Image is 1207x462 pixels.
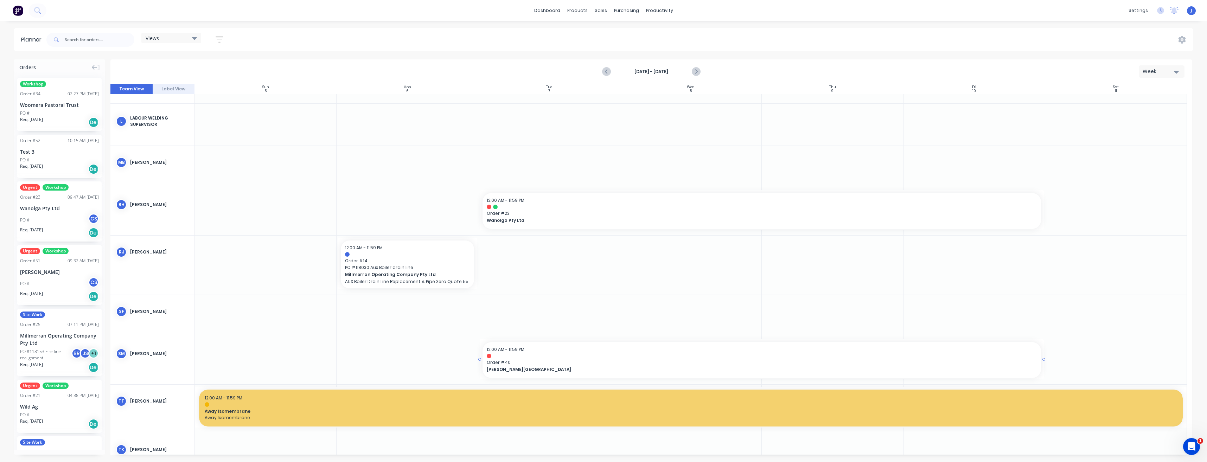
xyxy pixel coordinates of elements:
div: [PERSON_NAME] [130,201,189,208]
span: Wanolga Pty Ltd [487,217,982,224]
div: Order # 21 [20,392,40,399]
div: 07:11 PM [DATE] [68,321,99,328]
span: Req. [DATE] [20,227,43,233]
span: Urgent [20,184,40,191]
div: TK [116,444,127,455]
div: Del [88,117,99,128]
span: Order # 40 [487,359,1037,366]
div: PO # [20,157,30,163]
div: Planner [21,36,45,44]
div: 09:47 AM [DATE] [68,194,99,200]
div: CS [88,277,99,288]
span: 12:00 AM - 11:59 PM [487,197,524,203]
div: sales [591,5,611,16]
span: Req. [DATE] [20,116,43,123]
iframe: Intercom live chat [1183,438,1200,455]
span: Req. [DATE] [20,163,43,169]
div: 5 [264,89,267,93]
div: Thu [829,85,836,89]
span: Order # 14 [345,258,470,264]
strong: [DATE] - [DATE] [616,69,686,75]
div: productivity [643,5,677,16]
span: 12:00 AM - 11:59 PM [205,395,242,401]
span: Req. [DATE] [20,361,43,368]
div: 10:15 AM [DATE] [68,137,99,144]
div: Order # 34 [20,91,40,97]
p: AUX Boiler Drain Line Replacement & Pipe Xero Quote 55 [345,279,470,284]
div: Wanolga Pty Ltd [20,205,99,212]
div: SF [116,306,127,317]
div: Del [88,419,99,429]
div: Wed [687,85,695,89]
div: Woomera Pastoral Trust [20,101,99,109]
span: Millmerran Operating Company Pty Ltd [345,271,457,278]
input: Search for orders... [65,33,134,47]
div: Labour Welding supervisor [130,115,189,128]
div: Test 3 [20,148,99,155]
div: Week [1143,68,1175,75]
span: Workshop [43,248,69,254]
div: SM [116,348,127,359]
div: + 1 [88,348,99,359]
div: settings [1125,5,1151,16]
span: J [1191,7,1192,14]
button: Week [1139,65,1184,78]
div: Sat [1113,85,1119,89]
div: 7 [548,89,550,93]
div: RJ [116,247,127,257]
div: products [564,5,591,16]
span: Workshop [43,184,69,191]
div: [PERSON_NAME] [130,398,189,404]
div: Order # 51 [20,258,40,264]
span: 12:00 AM - 11:59 PM [345,245,383,251]
span: Workshop [20,81,46,87]
span: Urgent [20,248,40,254]
div: Order # 23 [20,194,40,200]
div: Sun [262,85,269,89]
span: Req. [DATE] [20,290,43,297]
div: Order # 44 [20,449,40,455]
div: CS [88,213,99,224]
div: 8 [690,89,692,93]
div: [PERSON_NAME] [130,249,189,255]
div: [PERSON_NAME] [20,268,99,276]
div: Del [88,362,99,373]
span: 12:00 AM - 11:59 PM [487,346,524,352]
div: JS [80,348,90,359]
span: Urgent [20,383,40,389]
div: Order # 25 [20,321,40,328]
div: Mon [403,85,411,89]
div: 10:53 AM [DATE] [68,449,99,455]
button: Team View [110,84,153,94]
div: [PERSON_NAME] [130,159,189,166]
div: 9 [831,89,834,93]
div: BR [71,348,82,359]
div: Del [88,291,99,302]
div: PO # [20,217,30,223]
div: Tue [546,85,552,89]
div: PO # [20,281,30,287]
div: PO # [20,412,30,418]
div: Wild Ag [20,403,99,410]
div: Order # 52 [20,137,40,144]
span: Site Work [20,439,45,445]
div: 04:38 PM [DATE] [68,392,99,399]
a: dashboard [531,5,564,16]
div: PO # [20,110,30,116]
div: 11 [1115,89,1117,93]
span: Workshop [43,383,69,389]
button: Label View [153,84,195,94]
div: Del [88,164,99,174]
div: Del [88,227,99,238]
span: Req. [DATE] [20,418,43,424]
div: 6 [406,89,409,93]
div: Fri [972,85,976,89]
div: 10 [972,89,976,93]
img: Factory [13,5,23,16]
div: [PERSON_NAME] [130,447,189,453]
div: [PERSON_NAME] [130,351,189,357]
div: [PERSON_NAME] [130,308,189,315]
span: Site Work [20,312,45,318]
span: Away Isomembrane [205,415,1177,421]
div: PO #118153 Fire line realignment [20,348,74,361]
